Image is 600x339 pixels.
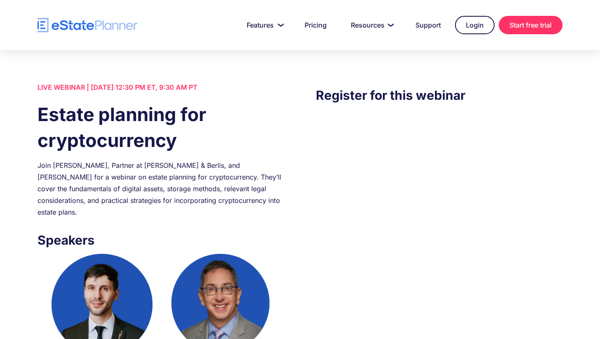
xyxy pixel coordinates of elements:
[237,17,290,33] a: Features
[316,121,562,263] iframe: Form 0
[37,18,137,33] a: home
[37,101,284,153] h1: Estate planning for cryptocurrency
[37,230,284,250] h3: Speakers
[37,159,284,218] div: Join [PERSON_NAME], Partner at [PERSON_NAME] & Berlis, and [PERSON_NAME] for a webinar on estate ...
[295,17,337,33] a: Pricing
[316,86,562,105] h3: Register for this webinar
[499,16,562,34] a: Start free trial
[341,17,401,33] a: Resources
[37,81,284,93] div: LIVE WEBINAR | [DATE] 12:30 PM ET, 9:30 AM PT
[455,16,495,34] a: Login
[405,17,451,33] a: Support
